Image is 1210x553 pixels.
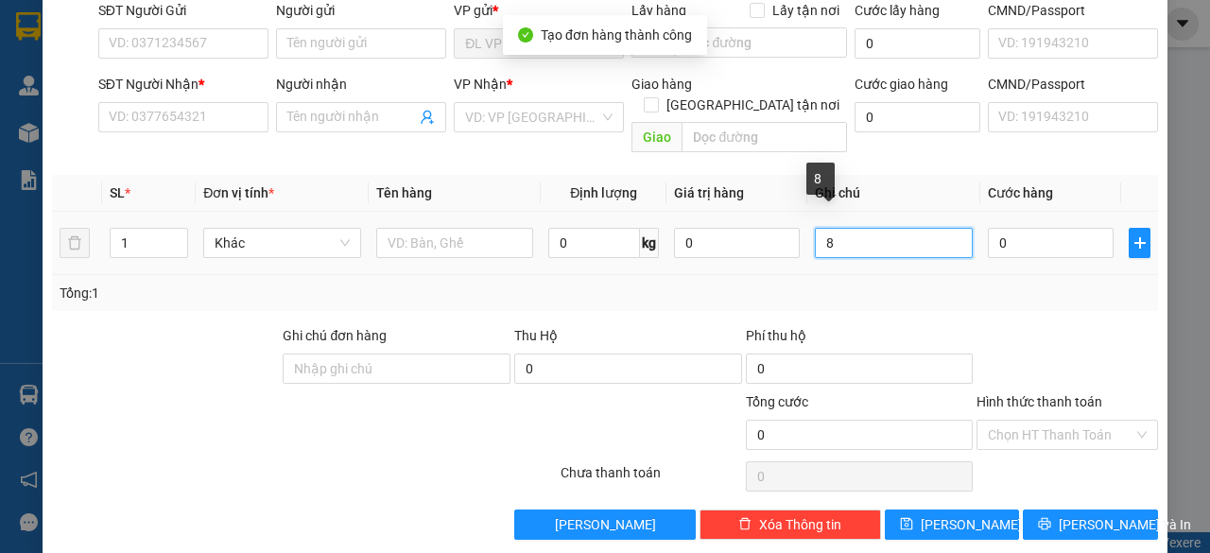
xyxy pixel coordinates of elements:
span: printer [1038,517,1051,532]
button: deleteXóa Thông tin [700,510,881,540]
div: Tổng: 1 [60,283,469,303]
span: [PERSON_NAME] và In [1059,514,1191,535]
button: delete [60,228,90,258]
div: Chưa thanh toán [559,462,744,495]
span: kg [640,228,659,258]
div: SĐT Người Nhận [98,74,268,95]
span: Đơn vị tính [203,185,274,200]
span: check-circle [518,27,533,43]
span: Khác [215,229,350,257]
span: Xóa Thông tin [759,514,841,535]
span: Thu Hộ [514,328,558,343]
button: save[PERSON_NAME] [885,510,1020,540]
input: Dọc đường [675,27,846,58]
span: Tổng cước [746,394,808,409]
label: Ghi chú đơn hàng [283,328,387,343]
span: [PERSON_NAME] [555,514,656,535]
div: CMND/Passport [988,74,1158,95]
span: Cước hàng [988,185,1053,200]
input: 0 [674,228,800,258]
input: Ghi chú đơn hàng [283,354,510,384]
span: Giá trị hàng [674,185,744,200]
span: Giao hàng [631,77,692,92]
span: user-add [420,110,435,125]
label: Cước giao hàng [855,77,948,92]
button: plus [1129,228,1150,258]
span: delete [738,517,752,532]
input: Ghi Chú [815,228,973,258]
input: Cước lấy hàng [855,28,980,59]
span: [PERSON_NAME] [921,514,1022,535]
span: Tên hàng [376,185,432,200]
span: Giao [631,122,682,152]
span: plus [1130,235,1149,251]
input: Dọc đường [682,122,846,152]
span: Lấy hàng [631,3,686,18]
span: VP Nhận [454,77,507,92]
span: save [900,517,913,532]
label: Cước lấy hàng [855,3,940,18]
span: SL [110,185,125,200]
span: [GEOGRAPHIC_DATA] tận nơi [659,95,847,115]
span: Định lượng [570,185,637,200]
input: Cước giao hàng [855,102,980,132]
label: Hình thức thanh toán [977,394,1102,409]
div: 8 [806,163,835,195]
button: [PERSON_NAME] [514,510,696,540]
div: Người nhận [276,74,446,95]
input: VD: Bàn, Ghế [376,228,534,258]
div: Phí thu hộ [746,325,974,354]
span: ĐL VPND [465,29,613,58]
button: printer[PERSON_NAME] và In [1023,510,1158,540]
span: Tạo đơn hàng thành công [541,27,692,43]
th: Ghi chú [807,175,980,212]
